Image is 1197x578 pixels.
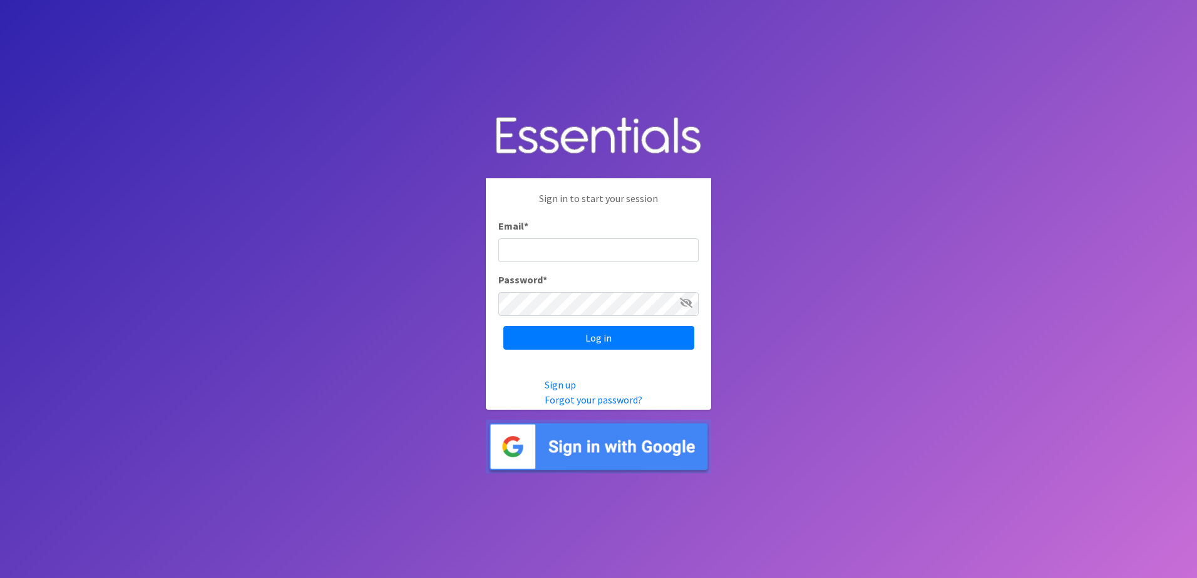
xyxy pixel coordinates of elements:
[498,191,699,218] p: Sign in to start your session
[543,273,547,286] abbr: required
[486,104,711,169] img: Human Essentials
[498,272,547,287] label: Password
[545,393,642,406] a: Forgot your password?
[545,378,576,391] a: Sign up
[498,218,528,233] label: Email
[503,326,694,350] input: Log in
[524,220,528,232] abbr: required
[486,420,711,474] img: Sign in with Google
